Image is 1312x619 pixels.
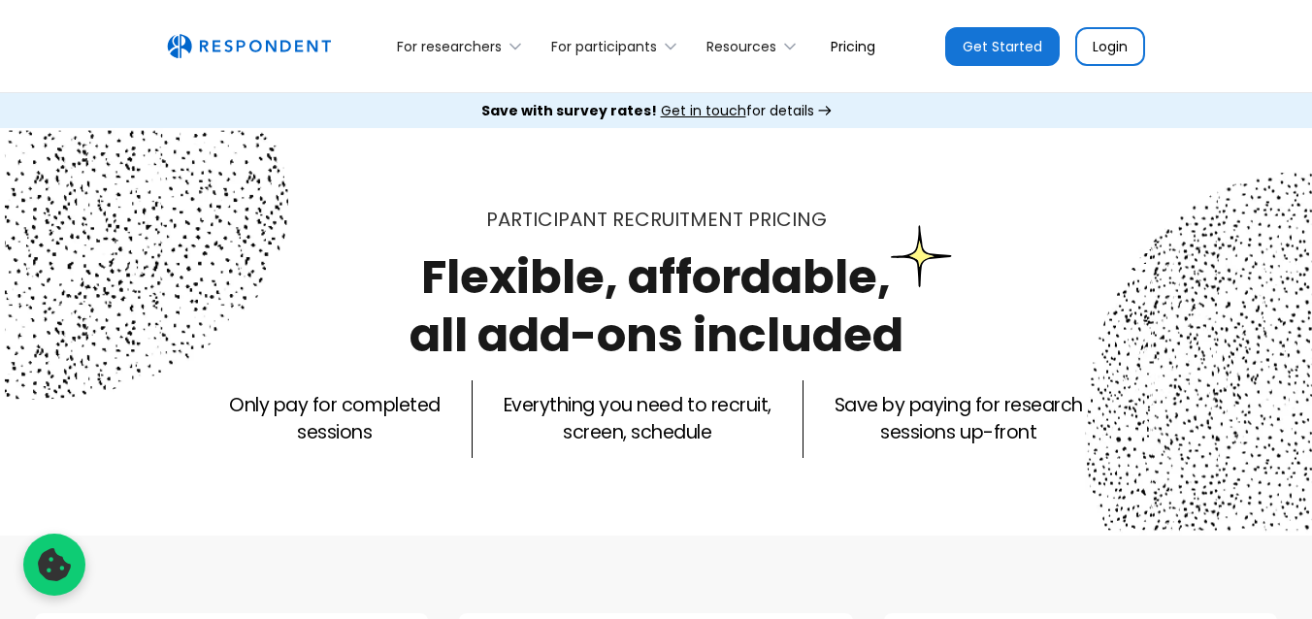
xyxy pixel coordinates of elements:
div: For researchers [397,37,502,56]
img: Untitled UI logotext [167,34,331,59]
p: Save by paying for research sessions up-front [835,392,1083,446]
div: for details [481,101,814,120]
a: Pricing [815,23,891,69]
a: home [167,34,331,59]
div: Resources [696,23,815,69]
div: For participants [551,37,657,56]
div: For participants [541,23,696,69]
strong: Save with survey rates! [481,101,657,120]
span: PRICING [748,206,827,233]
a: Get Started [945,27,1060,66]
div: For researchers [386,23,541,69]
p: Only pay for completed sessions [229,392,440,446]
span: Get in touch [661,101,746,120]
span: Participant recruitment [486,206,743,233]
a: Login [1075,27,1145,66]
p: Everything you need to recruit, screen, schedule [504,392,771,446]
h1: Flexible, affordable, all add-ons included [410,244,903,368]
div: Resources [706,37,776,56]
